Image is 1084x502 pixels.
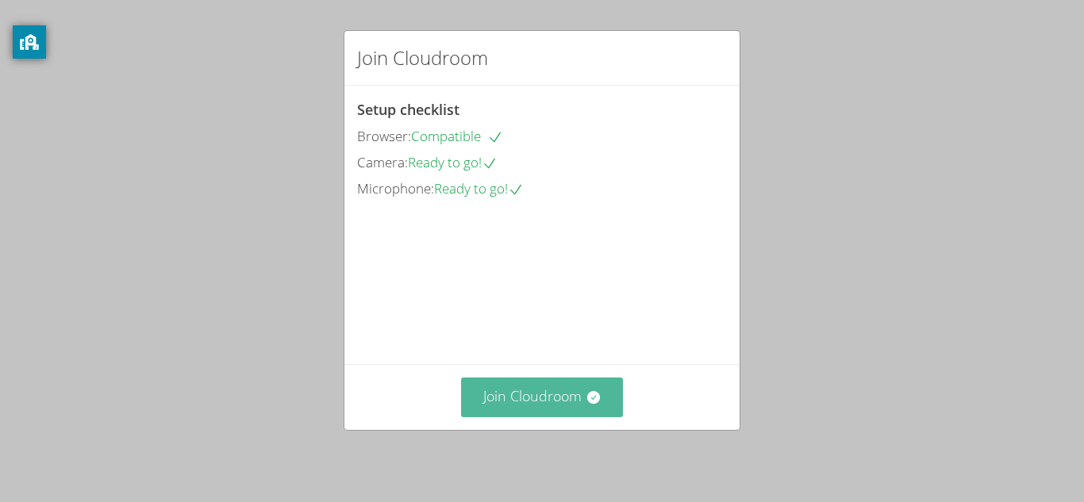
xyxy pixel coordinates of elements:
span: Ready to go! [408,153,498,171]
span: Camera: [357,153,408,171]
button: Join Cloudroom [461,377,624,416]
span: Microphone: [357,179,434,197]
span: Setup checklist [357,100,459,119]
span: Compatible [411,127,503,145]
h2: Join Cloudroom [357,44,488,72]
button: privacy banner [13,25,46,59]
span: Ready to go! [434,179,524,197]
span: Browser: [357,127,411,145]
